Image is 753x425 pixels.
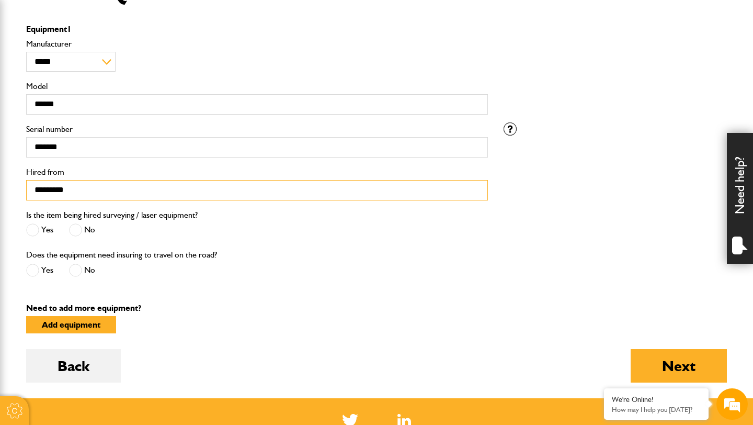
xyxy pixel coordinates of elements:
[14,97,191,120] input: Enter your last name
[18,58,44,73] img: d_20077148190_company_1631870298795_20077148190
[26,251,217,259] label: Does the equipment need insuring to travel on the road?
[612,395,701,404] div: We're Online!
[26,25,488,33] p: Equipment
[26,125,488,133] label: Serial number
[26,304,727,312] p: Need to add more equipment?
[26,264,53,277] label: Yes
[26,211,198,219] label: Is the item being hired surveying / laser equipment?
[26,40,488,48] label: Manufacturer
[142,322,190,337] em: Start Chat
[67,24,72,34] span: 1
[26,349,121,383] button: Back
[14,128,191,151] input: Enter your email address
[69,223,95,237] label: No
[26,168,488,176] label: Hired from
[26,316,116,333] button: Add equipment
[26,223,53,237] label: Yes
[54,59,176,72] div: Chat with us now
[612,406,701,413] p: How may I help you today?
[727,133,753,264] div: Need help?
[631,349,727,383] button: Next
[14,189,191,314] textarea: Type your message and hit 'Enter'
[26,82,488,91] label: Model
[69,264,95,277] label: No
[14,159,191,182] input: Enter your phone number
[172,5,197,30] div: Minimize live chat window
